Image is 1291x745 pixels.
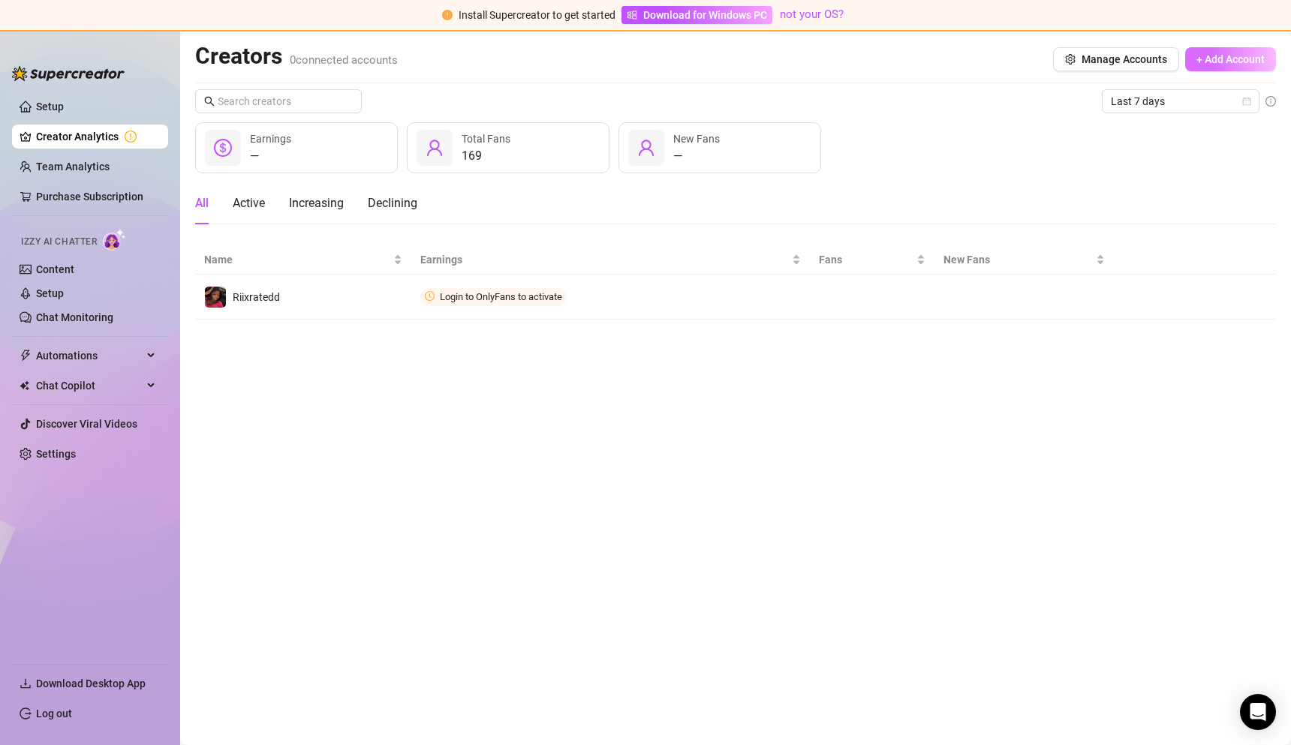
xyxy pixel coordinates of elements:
a: Creator Analytics exclamation-circle [36,125,156,149]
span: 0 connected accounts [290,53,398,67]
div: — [250,147,291,165]
a: Content [36,263,74,275]
a: Setup [36,101,64,113]
span: Chat Copilot [36,374,143,398]
button: + Add Account [1185,47,1276,71]
div: Open Intercom Messenger [1240,694,1276,730]
span: Izzy AI Chatter [21,235,97,249]
span: setting [1065,54,1076,65]
span: search [204,96,215,107]
button: Manage Accounts [1053,47,1179,71]
span: user [637,139,655,157]
a: Purchase Subscription [36,185,156,209]
th: New Fans [934,245,1114,275]
span: download [20,677,32,689]
a: Settings [36,448,76,460]
div: Declining [368,194,417,212]
span: windows [627,10,637,20]
span: Manage Accounts [1082,53,1167,65]
span: Download for Windows PC [643,7,767,23]
span: Earnings [250,133,291,145]
span: thunderbolt [20,350,32,362]
img: Chat Copilot [20,380,29,391]
span: Install Supercreator to get started [459,9,615,21]
h2: Creators [195,42,398,71]
span: Fans [819,251,913,268]
a: Log out [36,707,72,719]
div: — [673,147,720,165]
span: exclamation-circle [442,10,453,20]
span: Download Desktop App [36,677,146,689]
span: Login to OnlyFans to activate [440,291,562,302]
span: New Fans [673,133,720,145]
span: New Fans [943,251,1093,268]
span: Name [204,251,390,268]
a: Setup [36,287,64,299]
input: Search creators [218,93,341,110]
img: logo-BBDzfeDw.svg [12,66,125,81]
span: clock-circle [425,291,435,301]
th: Earnings [411,245,810,275]
th: Name [195,245,411,275]
a: Chat Monitoring [36,311,113,323]
div: All [195,194,209,212]
div: 169 [462,147,510,165]
a: not your OS? [780,8,844,21]
a: Team Analytics [36,161,110,173]
span: dollar-circle [214,139,232,157]
img: Riixratedd [205,287,226,308]
span: Riixratedd [233,291,280,303]
a: Discover Viral Videos [36,418,137,430]
span: info-circle [1265,96,1276,107]
a: Download for Windows PC [621,6,772,24]
div: Increasing [289,194,344,212]
span: Total Fans [462,133,510,145]
span: + Add Account [1196,53,1265,65]
span: Last 7 days [1111,90,1250,113]
span: Earnings [420,251,789,268]
th: Fans [810,245,934,275]
div: Active [233,194,265,212]
span: Automations [36,344,143,368]
span: calendar [1242,97,1251,106]
img: AI Chatter [103,229,126,251]
span: user [426,139,444,157]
